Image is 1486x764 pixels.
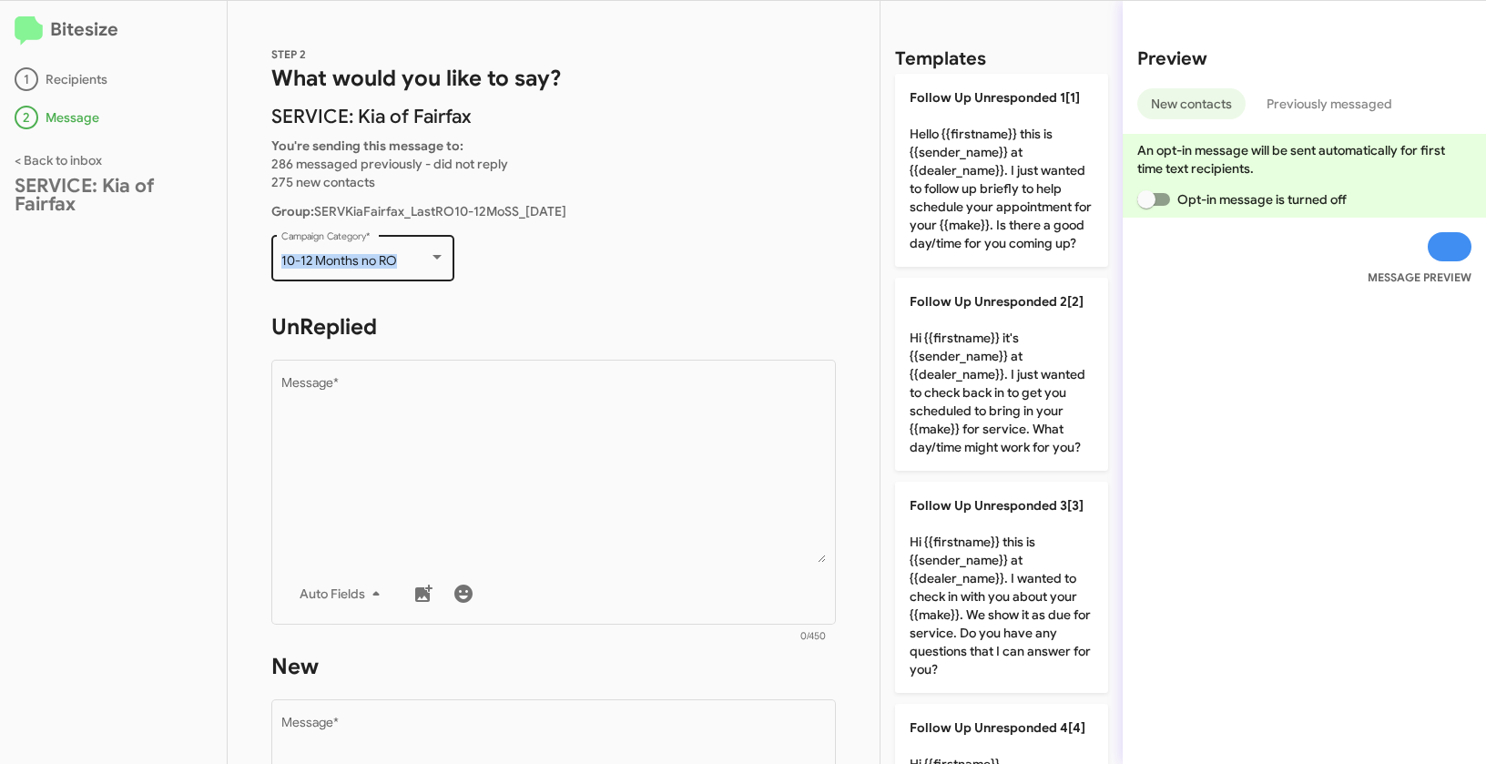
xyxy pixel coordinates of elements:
[285,577,402,610] button: Auto Fields
[271,138,463,154] b: You're sending this message to:
[271,174,375,190] span: 275 new contacts
[1368,269,1471,287] small: MESSAGE PREVIEW
[895,45,986,74] h2: Templates
[1151,88,1232,119] span: New contacts
[15,106,212,129] div: Message
[895,482,1108,693] p: Hi {{firstname}} this is {{sender_name}} at {{dealer_name}}. I wanted to check in with you about ...
[15,67,212,91] div: Recipients
[910,497,1084,514] span: Follow Up Unresponded 3[3]
[281,252,397,269] span: 10-12 Months no RO
[895,74,1108,267] p: Hello {{firstname}} this is {{sender_name}} at {{dealer_name}}. I just wanted to follow up briefl...
[15,15,212,46] h2: Bitesize
[15,67,38,91] div: 1
[1267,88,1392,119] span: Previously messaged
[15,16,43,46] img: logo-minimal.svg
[1137,141,1471,178] p: An opt-in message will be sent automatically for first time text recipients.
[271,64,836,93] h1: What would you like to say?
[910,293,1084,310] span: Follow Up Unresponded 2[2]
[910,89,1080,106] span: Follow Up Unresponded 1[1]
[895,278,1108,471] p: Hi {{firstname}} it's {{sender_name}} at {{dealer_name}}. I just wanted to check back in to get y...
[271,312,836,341] h1: UnReplied
[271,203,314,219] b: Group:
[271,652,836,681] h1: New
[271,203,566,219] span: SERVKiaFairfax_LastRO10-12MoSS_[DATE]
[271,107,836,126] p: SERVICE: Kia of Fairfax
[1137,45,1471,74] h2: Preview
[800,631,826,642] mat-hint: 0/450
[910,719,1085,736] span: Follow Up Unresponded 4[4]
[1177,188,1347,210] span: Opt-in message is turned off
[300,577,387,610] span: Auto Fields
[1137,88,1246,119] button: New contacts
[271,156,508,172] span: 286 messaged previously - did not reply
[1253,88,1406,119] button: Previously messaged
[271,47,306,61] span: STEP 2
[15,152,102,168] a: < Back to inbox
[15,106,38,129] div: 2
[15,177,212,213] div: SERVICE: Kia of Fairfax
